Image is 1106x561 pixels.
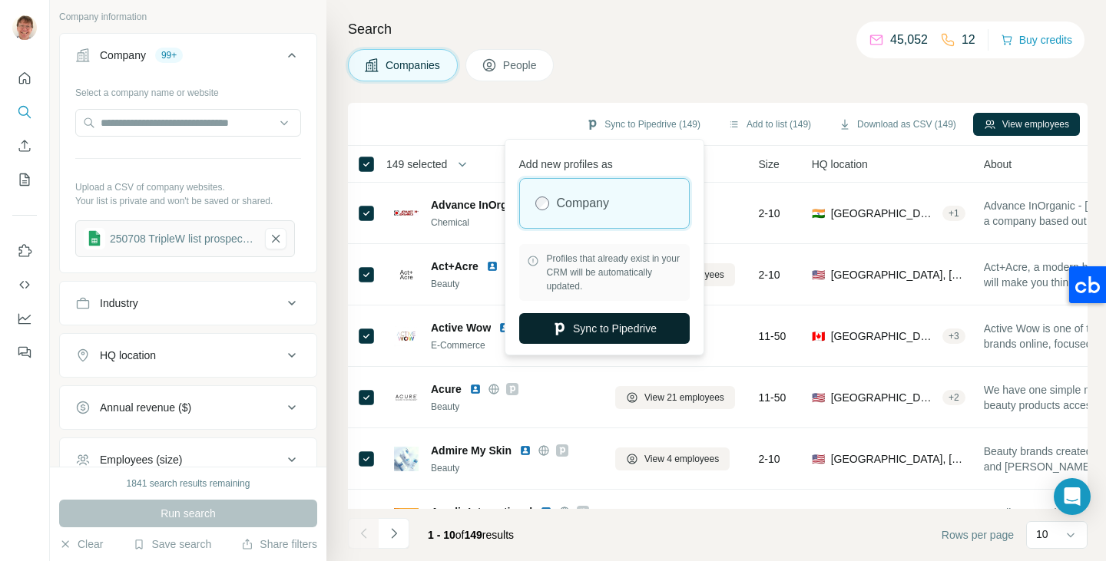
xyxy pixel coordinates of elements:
button: View employees [973,113,1080,136]
span: [GEOGRAPHIC_DATA], [US_STATE] [831,267,965,282]
div: Annual revenue ($) [100,400,191,415]
div: + 2 [942,391,965,404]
span: HQ location [812,157,868,172]
p: 12 [962,31,975,49]
button: Search [12,98,37,126]
button: My lists [12,166,37,193]
img: LinkedIn logo [498,322,511,334]
img: Avatar [12,15,37,40]
img: LinkedIn logo [469,383,482,395]
span: Active Wow [431,320,491,335]
button: Sync to Pipedrive [519,313,690,344]
button: Industry [60,285,316,322]
img: Logo of Act+Acre [394,262,419,287]
button: View 95 employees [615,509,735,532]
div: Select a company name or website [75,80,301,100]
button: Use Surfe API [12,271,37,299]
button: Share filters [241,536,317,552]
div: 250708 TripleW list prospects version 2025_07_08 at 2025_08_19 [110,231,254,246]
div: Industry [100,295,138,311]
span: 🇺🇸 [812,267,825,282]
button: Add to list (149) [717,113,822,136]
div: Beauty [431,400,597,414]
span: 149 [465,529,482,541]
img: LinkedIn logo [540,506,552,518]
span: [GEOGRAPHIC_DATA], [US_STATE] [831,451,965,467]
div: Beauty [431,461,597,475]
button: Company99+ [60,37,316,80]
span: 🇺🇸 [812,451,825,467]
span: 149 selected [386,157,447,172]
button: View 21 employees [615,386,735,409]
span: of [455,529,465,541]
span: results [428,529,514,541]
span: 11-50 [759,328,786,344]
img: Logo of Agadir International [394,508,419,533]
button: Save search [133,536,211,552]
p: 45,052 [890,31,928,49]
div: Company [100,48,146,63]
img: Logo of Advance InOrganic - India [394,210,419,216]
button: Clear [59,536,103,552]
button: Dashboard [12,305,37,332]
div: Open Intercom Messenger [1054,478,1091,515]
button: Download as CSV (149) [828,113,967,136]
button: Annual revenue ($) [60,389,316,426]
span: Acure [431,381,462,397]
span: People [503,58,538,73]
span: 🇨🇦 [812,328,825,344]
span: [GEOGRAPHIC_DATA], [GEOGRAPHIC_DATA] [831,328,936,344]
span: 2-10 [759,451,780,467]
img: Logo of Admire My Skin [394,447,419,471]
div: Beauty [431,277,597,291]
button: Sync to Pipedrive (149) [575,113,711,136]
button: Buy credits [1001,29,1072,51]
div: E-Commerce [431,338,597,352]
p: Upload a CSV of company websites. [75,180,301,194]
span: [GEOGRAPHIC_DATA], [US_STATE] [831,390,936,405]
button: View 4 employees [615,447,730,470]
button: HQ location [60,337,316,374]
div: 99+ [155,48,183,62]
span: [GEOGRAPHIC_DATA], [GEOGRAPHIC_DATA] [831,206,936,221]
button: Enrich CSV [12,132,37,160]
button: Feedback [12,338,37,366]
span: About [984,157,1012,172]
img: LinkedIn logo [486,260,498,272]
span: 1 - 10 [428,529,455,541]
div: + 3 [942,329,965,343]
span: 2-10 [759,267,780,282]
p: 10 [1036,526,1048,542]
span: Advance InOrganic - [GEOGRAPHIC_DATA] [431,199,654,211]
div: 1841 search results remaining [127,477,250,490]
div: Employees (size) [100,452,182,467]
p: Your list is private and won't be saved or shared. [75,194,301,208]
button: Quick start [12,64,37,92]
img: LinkedIn logo [519,444,531,457]
span: 11-50 [759,390,786,405]
img: Logo of Active Wow [394,324,419,348]
div: + 1 [942,206,965,220]
img: gsheets icon [84,228,105,249]
span: Companies [386,58,442,73]
img: Logo of Acure [394,385,419,410]
span: Rows per page [942,527,1014,543]
span: Admire My Skin [431,443,512,458]
p: Add new profiles as [519,150,690,172]
span: Profiles that already exist in your CRM will be automatically updated. [547,252,682,293]
span: 🇮🇳 [812,206,825,221]
span: Agadir International [431,504,532,520]
button: Navigate to next page [379,518,409,549]
button: Use Surfe on LinkedIn [12,237,37,265]
p: Company information [59,10,317,24]
span: 2-10 [759,206,780,221]
label: Company [557,194,609,213]
h4: Search [348,18,1088,40]
button: Employees (size) [60,441,316,478]
span: Act+Acre [431,259,478,274]
div: Chemical [431,216,597,229]
div: HQ location [100,348,156,363]
span: View 4 employees [644,452,719,466]
span: View 21 employees [644,391,724,404]
span: 🇺🇸 [812,390,825,405]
